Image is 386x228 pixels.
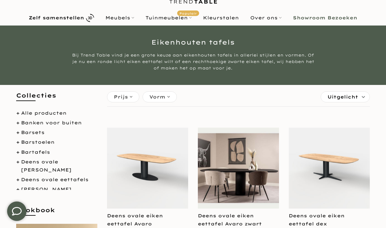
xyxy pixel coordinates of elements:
a: Bartafels [21,149,50,155]
a: Kleurstalen [198,14,245,22]
a: Banken voor buiten [21,120,82,126]
a: Deens ovale eiken eettafel Avaro [107,213,163,227]
h5: Collecties [16,91,97,106]
span: Uitgelicht [327,92,358,102]
a: Alle producten [21,110,67,116]
a: Deens ovale eettafels [21,177,89,182]
a: Deens ovale eiken eettafel dex [289,213,345,227]
h5: Lookbook [16,206,97,221]
span: Vorm [149,93,166,100]
a: Showroom Bezoeken [287,14,363,22]
b: Showroom Bezoeken [293,16,357,20]
a: Barstoelen [21,139,55,145]
a: [PERSON_NAME] [21,186,71,192]
a: Meubels [100,14,140,22]
label: Sorteren:Uitgelicht [321,92,370,102]
a: Over ons [245,14,287,22]
a: Deens ovale [PERSON_NAME] [21,159,71,173]
div: Bij Trend Table vind je een grote keuze aan eikenhouten tafels in allerlei stijlen en vormen. Of ... [72,52,314,71]
span: Prijs [114,93,128,100]
span: Populair [177,11,199,16]
b: Zelf samenstellen [29,16,84,20]
h1: Eikenhouten tafels [5,39,381,46]
iframe: toggle-frame [1,195,33,227]
a: Barsets [21,130,45,135]
a: TuinmeubelenPopulair [140,14,198,22]
a: Zelf samenstellen [23,12,100,24]
a: Deens ovale eiken eettafel Avaro zwart [198,213,262,227]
